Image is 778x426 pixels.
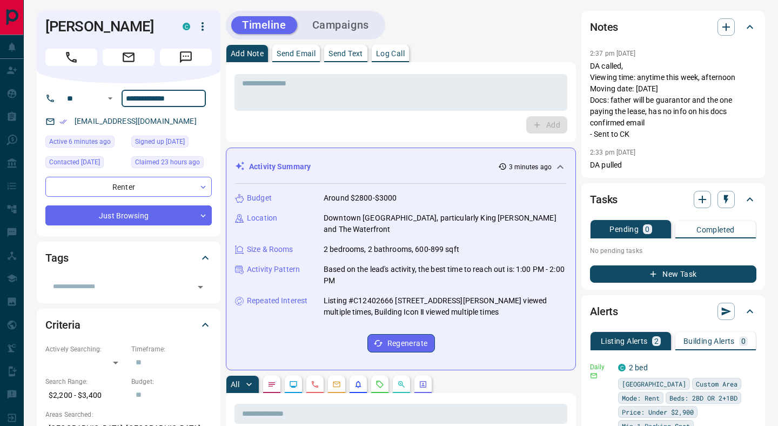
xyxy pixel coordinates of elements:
svg: Emails [332,380,341,389]
span: Active 6 minutes ago [49,136,111,147]
button: Open [104,92,117,105]
p: Downtown [GEOGRAPHIC_DATA], particularly King [PERSON_NAME] and The Waterfront [324,212,567,235]
p: Listing #C12402666 [STREET_ADDRESS][PERSON_NAME] viewed multiple times, Building Icon Ⅱ viewed mu... [324,295,567,318]
div: Thu Feb 08 2024 [131,136,212,151]
p: All [231,381,239,388]
span: Call [45,49,97,66]
p: Timeframe: [131,344,212,354]
p: 3 minutes ago [509,162,552,172]
button: Campaigns [301,16,380,34]
svg: Lead Browsing Activity [289,380,298,389]
div: condos.ca [618,364,626,371]
span: Mode: Rent [622,392,660,403]
span: Signed up [DATE] [135,136,185,147]
p: Activity Summary [249,161,311,172]
p: 2 bedrooms, 2 bathrooms, 600-899 sqft [324,244,459,255]
p: 2:37 pm [DATE] [590,50,636,57]
span: Contacted [DATE] [49,157,100,168]
p: $2,200 - $3,400 [45,387,126,404]
p: Activity Pattern [247,264,300,275]
svg: Requests [375,380,384,389]
svg: Agent Actions [419,380,427,389]
button: Timeline [231,16,297,34]
p: 2 [654,337,659,345]
div: Tags [45,245,212,271]
p: Send Text [328,50,363,57]
div: Mon Sep 15 2025 [45,156,126,171]
button: New Task [590,265,756,283]
p: Search Range: [45,377,126,387]
div: Mon Sep 15 2025 [131,156,212,171]
svg: Notes [267,380,276,389]
div: Alerts [590,298,756,324]
div: Criteria [45,312,212,338]
svg: Email Verified [59,118,67,125]
p: Based on the lead's activity, the best time to reach out is: 1:00 PM - 2:00 PM [324,264,567,287]
a: 2 bed [629,363,648,372]
p: Budget: [131,377,212,387]
span: Beds: 2BD OR 2+1BD [669,392,737,403]
span: Price: Under $2,900 [622,407,694,417]
div: Renter [45,177,212,197]
p: Send Email [277,50,316,57]
p: DA called, Viewing time: anytime this week, afternoon Moving date: [DATE] Docs: father will be gu... [590,61,756,140]
h2: Tasks [590,191,618,208]
button: Regenerate [367,334,435,352]
span: Custom Area [696,378,737,389]
div: condos.ca [183,23,190,30]
p: Log Call [376,50,405,57]
span: Message [160,49,212,66]
h2: Criteria [45,316,81,334]
p: No pending tasks [590,243,756,259]
p: Actively Searching: [45,344,126,354]
a: [EMAIL_ADDRESS][DOMAIN_NAME] [75,117,197,125]
div: Activity Summary3 minutes ago [235,157,567,177]
p: Repeated Interest [247,295,307,307]
p: 0 [645,225,649,233]
span: Email [103,49,155,66]
p: Listing Alerts [601,337,648,345]
p: Building Alerts [683,337,735,345]
button: Open [193,279,208,295]
div: Tue Sep 16 2025 [45,136,126,151]
h2: Tags [45,249,68,267]
p: Completed [696,226,735,234]
svg: Calls [311,380,319,389]
div: Notes [590,14,756,40]
h1: [PERSON_NAME] [45,18,166,35]
p: Budget [247,192,272,204]
div: Tasks [590,187,756,212]
p: DA pulled [590,159,756,171]
span: Claimed 23 hours ago [135,157,200,168]
p: Around $2800-$3000 [324,192,397,204]
span: [GEOGRAPHIC_DATA] [622,378,686,389]
svg: Email [590,372,598,380]
p: 0 [741,337,746,345]
p: Areas Searched: [45,410,212,420]
h2: Alerts [590,303,618,320]
svg: Opportunities [397,380,406,389]
p: Add Note [231,50,264,57]
h2: Notes [590,18,618,36]
p: Size & Rooms [247,244,293,255]
p: 2:33 pm [DATE] [590,149,636,156]
p: Daily [590,362,612,372]
p: Location [247,212,277,224]
svg: Listing Alerts [354,380,363,389]
p: Pending [609,225,639,233]
div: Just Browsing [45,205,212,225]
